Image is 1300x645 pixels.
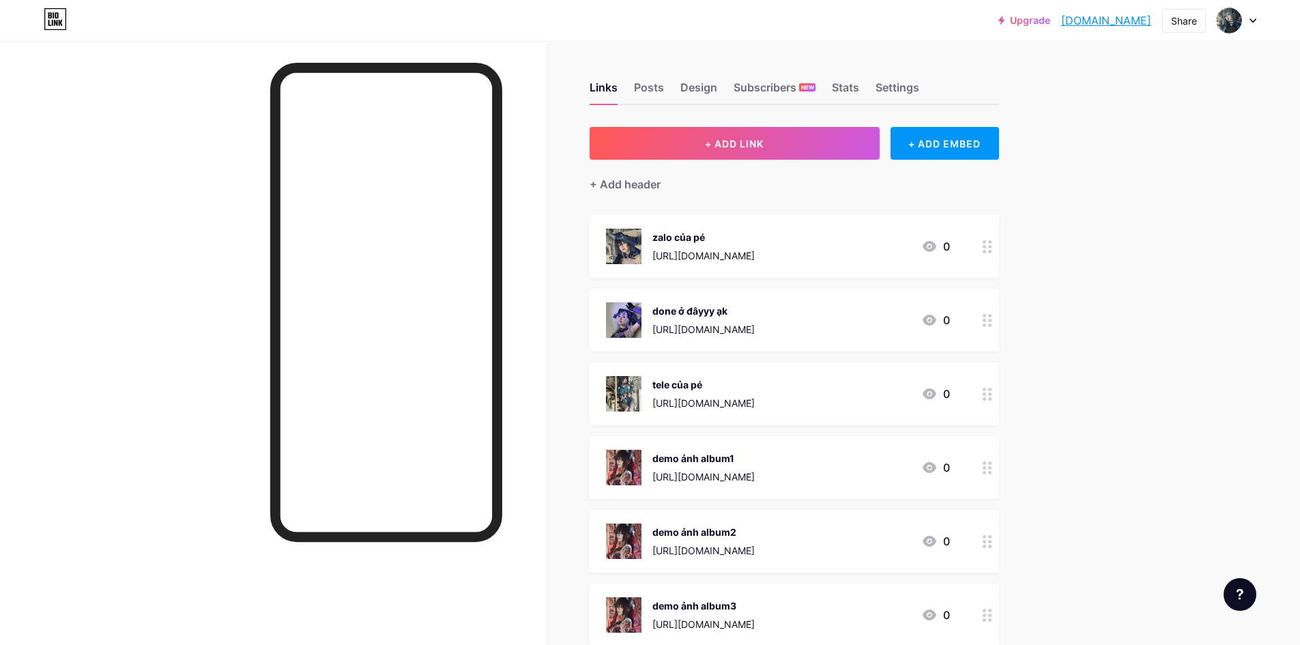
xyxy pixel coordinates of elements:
[652,322,755,336] div: [URL][DOMAIN_NAME]
[606,302,641,338] img: done ở đâyyy ạk
[998,15,1050,26] a: Upgrade
[876,79,919,104] div: Settings
[652,304,755,318] div: done ở đâyyy ạk
[1216,8,1242,33] img: Nguyen Khac Nghia
[921,533,950,549] div: 0
[832,79,859,104] div: Stats
[652,543,755,558] div: [URL][DOMAIN_NAME]
[652,230,755,244] div: zalo của pé
[734,79,815,104] div: Subscribers
[652,599,755,613] div: demo ảnh album3
[590,176,661,192] div: + Add header
[652,248,755,263] div: [URL][DOMAIN_NAME]
[1171,14,1197,28] div: Share
[652,377,755,392] div: tele của pé
[652,470,755,484] div: [URL][DOMAIN_NAME]
[680,79,717,104] div: Design
[921,312,950,328] div: 0
[652,525,755,539] div: demo ảnh album2
[1061,12,1151,29] a: [DOMAIN_NAME]
[652,617,755,631] div: [URL][DOMAIN_NAME]
[921,607,950,623] div: 0
[705,138,764,149] span: + ADD LINK
[921,386,950,402] div: 0
[634,79,664,104] div: Posts
[606,524,641,559] img: demo ảnh album2
[606,229,641,264] img: zalo của pé
[921,459,950,476] div: 0
[921,238,950,255] div: 0
[801,83,814,91] span: NEW
[606,450,641,485] img: demo ảnh album1
[606,597,641,633] img: demo ảnh album3
[652,396,755,410] div: [URL][DOMAIN_NAME]
[590,127,880,160] button: + ADD LINK
[891,127,999,160] div: + ADD EMBED
[590,79,618,104] div: Links
[606,376,641,412] img: tele của pé
[652,451,755,465] div: demo ảnh album1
